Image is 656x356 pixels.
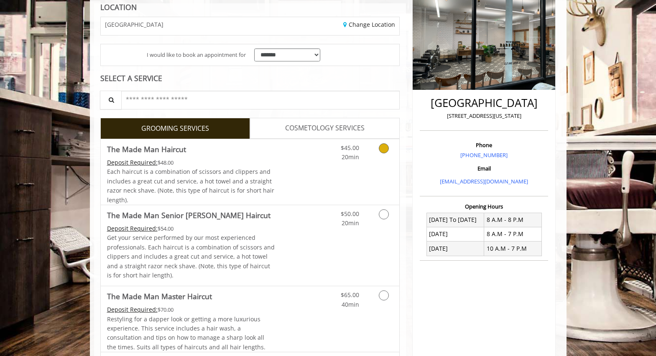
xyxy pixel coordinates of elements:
div: $48.00 [107,158,275,167]
td: 8 A.M - 8 P.M [484,213,542,227]
td: [DATE] [426,227,484,241]
b: The Made Man Senior [PERSON_NAME] Haircut [107,209,271,221]
h3: Opening Hours [420,203,548,209]
span: 20min [342,153,359,161]
b: LOCATION [100,2,137,12]
span: Each haircut is a combination of scissors and clippers and includes a great cut and service, a ho... [107,168,274,203]
span: I would like to book an appointment for [147,51,246,59]
span: $45.00 [341,144,359,152]
div: $70.00 [107,305,275,314]
span: COSMETOLOGY SERVICES [285,123,365,134]
td: [DATE] To [DATE] [426,213,484,227]
h2: [GEOGRAPHIC_DATA] [422,97,546,109]
span: GROOMING SERVICES [141,123,209,134]
button: Service Search [100,91,122,109]
p: [STREET_ADDRESS][US_STATE] [422,112,546,120]
td: 8 A.M - 7 P.M [484,227,542,241]
a: Change Location [343,20,395,28]
div: SELECT A SERVICE [100,74,400,82]
a: [PHONE_NUMBER] [460,151,508,159]
span: [GEOGRAPHIC_DATA] [105,21,163,28]
td: 10 A.M - 7 P.M [484,242,542,256]
h3: Phone [422,142,546,148]
p: Get your service performed by our most experienced professionals. Each haircut is a combination o... [107,233,275,280]
span: $65.00 [341,291,359,299]
span: Restyling for a dapper look or getting a more luxurious experience. This service includes a hair ... [107,315,265,351]
b: The Made Man Master Haircut [107,290,212,302]
div: $54.00 [107,224,275,233]
span: This service needs some Advance to be paid before we block your appointment [107,224,158,232]
span: This service needs some Advance to be paid before we block your appointment [107,158,158,166]
span: 20min [342,219,359,227]
b: The Made Man Haircut [107,143,186,155]
td: [DATE] [426,242,484,256]
a: [EMAIL_ADDRESS][DOMAIN_NAME] [440,178,528,185]
span: $50.00 [341,210,359,218]
span: 40min [342,300,359,308]
span: This service needs some Advance to be paid before we block your appointment [107,305,158,313]
h3: Email [422,165,546,171]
